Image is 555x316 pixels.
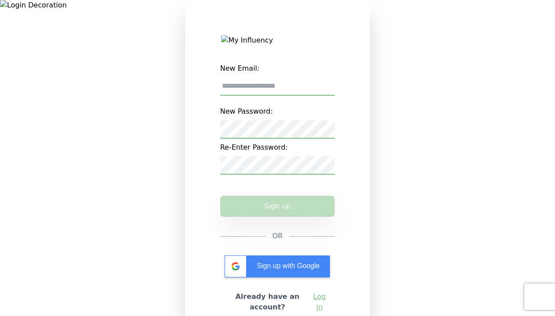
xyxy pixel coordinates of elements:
span: Sign up with Google [257,262,319,269]
label: New Email: [220,60,335,77]
label: Re-Enter Password: [220,139,335,156]
h2: Already have an account? [227,291,308,312]
button: Sign up [220,196,335,217]
div: Sign up with Google [225,255,330,277]
img: My Influency [221,35,333,46]
span: OR [272,231,283,241]
a: Log in [311,291,328,312]
label: New Password: [220,103,335,120]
